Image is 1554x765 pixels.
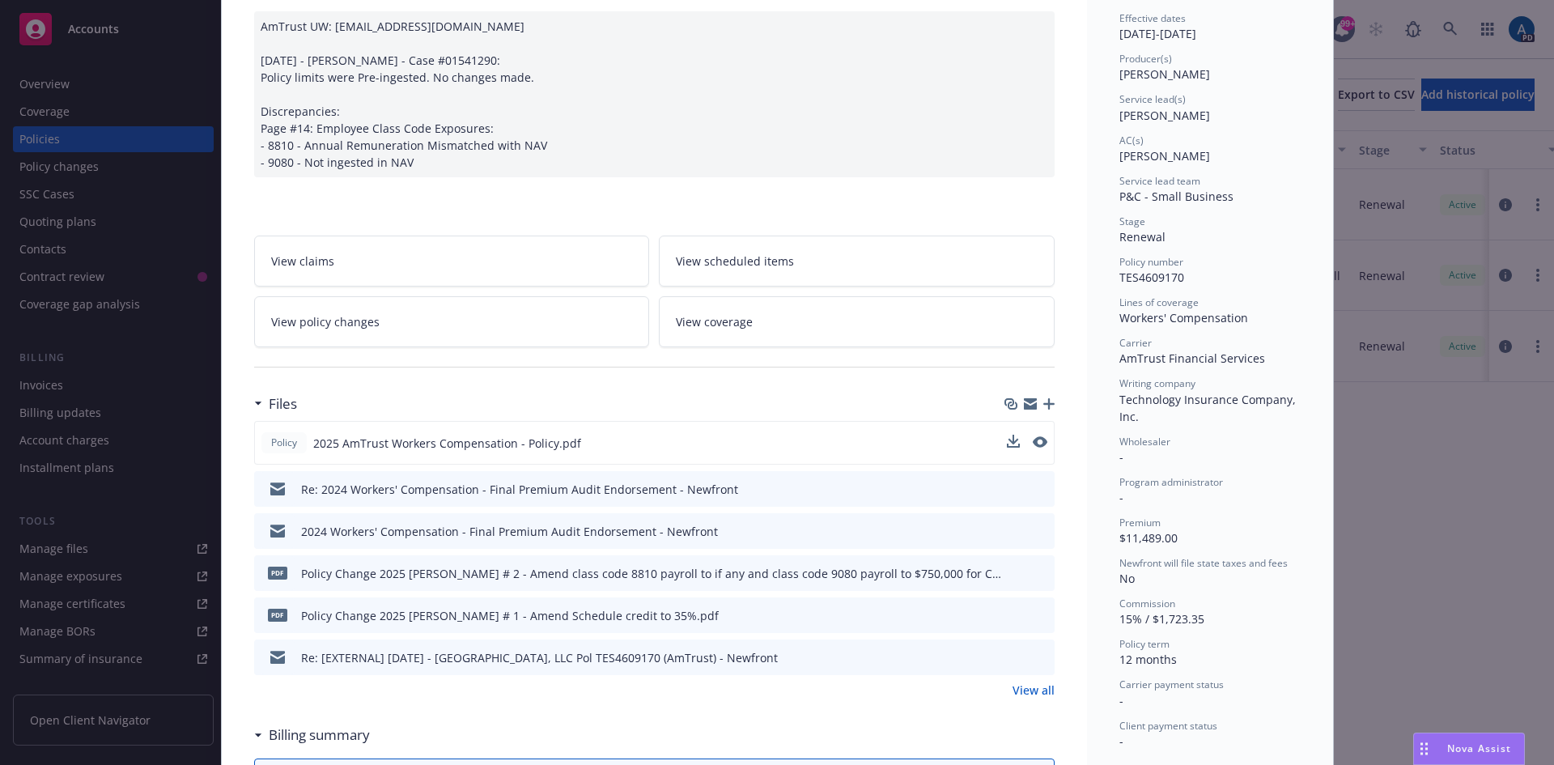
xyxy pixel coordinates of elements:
a: View coverage [659,296,1055,347]
span: [PERSON_NAME] [1119,66,1210,82]
span: Program administrator [1119,475,1223,489]
div: Re: 2024 Workers' Compensation - Final Premium Audit Endorsement - Newfront [301,481,738,498]
span: AmTrust Financial Services [1119,351,1265,366]
div: Re: [EXTERNAL] [DATE] - [GEOGRAPHIC_DATA], LLC Pol TES4609170 (AmTrust) - Newfront [301,649,778,666]
button: download file [1008,523,1021,540]
button: download file [1007,435,1020,448]
button: download file [1008,565,1021,582]
button: download file [1008,607,1021,624]
div: Policy Change 2025 [PERSON_NAME] # 2 - Amend class code 8810 payroll to if any and class code 908... [301,565,1001,582]
button: preview file [1033,436,1047,448]
span: Policy [268,436,300,450]
div: Billing summary [254,725,370,746]
span: - [1119,449,1123,465]
button: preview file [1033,435,1047,452]
button: preview file [1034,607,1048,624]
button: preview file [1034,481,1048,498]
div: 2024 Workers' Compensation - Final Premium Audit Endorsement - Newfront [301,523,718,540]
span: - [1119,733,1123,749]
span: Effective dates [1119,11,1186,25]
span: Producer(s) [1119,52,1172,66]
span: pdf [268,567,287,579]
button: download file [1008,481,1021,498]
h3: Files [269,393,297,414]
div: [DATE] - [DATE] [1119,11,1301,42]
span: Commission [1119,597,1175,610]
span: Policy number [1119,255,1183,269]
span: pdf [268,609,287,621]
span: P&C - Small Business [1119,189,1233,204]
div: Policy Change 2025 [PERSON_NAME] # 1 - Amend Schedule credit to 35%.pdf [301,607,719,624]
span: - [1119,693,1123,708]
div: Files [254,393,297,414]
button: preview file [1034,565,1048,582]
div: Drag to move [1414,733,1434,764]
button: download file [1008,649,1021,666]
span: [PERSON_NAME] [1119,108,1210,123]
span: Lines of coverage [1119,295,1199,309]
h3: Billing summary [269,725,370,746]
span: $11,489.00 [1119,530,1178,546]
span: Wholesaler [1119,435,1170,448]
span: [PERSON_NAME] [1119,148,1210,164]
span: 2025 AmTrust Workers Compensation - Policy.pdf [313,435,581,452]
span: Nova Assist [1447,742,1511,755]
span: Service lead team [1119,174,1200,188]
span: - [1119,490,1123,505]
span: View claims [271,253,334,270]
span: Technology Insurance Company, Inc. [1119,392,1299,424]
span: 15% / $1,723.35 [1119,611,1204,627]
span: View scheduled items [676,253,794,270]
span: Client payment status [1119,719,1217,733]
span: View policy changes [271,313,380,330]
span: Premium [1119,516,1161,529]
button: Nova Assist [1413,733,1525,765]
button: preview file [1034,649,1048,666]
a: View claims [254,236,650,287]
a: View scheduled items [659,236,1055,287]
span: Writing company [1119,376,1195,390]
span: No [1119,571,1135,586]
span: 12 months [1119,652,1177,667]
span: Policy term [1119,637,1170,651]
button: download file [1007,435,1020,452]
span: View coverage [676,313,753,330]
span: Carrier payment status [1119,678,1224,691]
div: AmTrust UW: [EMAIL_ADDRESS][DOMAIN_NAME] [DATE] - [PERSON_NAME] - Case #01541290: Policy limits w... [254,11,1055,177]
span: Renewal [1119,229,1165,244]
span: Carrier [1119,336,1152,350]
a: View all [1013,682,1055,699]
span: Newfront will file state taxes and fees [1119,556,1288,570]
span: AC(s) [1119,134,1144,147]
span: Stage [1119,215,1145,228]
button: preview file [1034,523,1048,540]
span: Service lead(s) [1119,92,1186,106]
span: TES4609170 [1119,270,1184,285]
a: View policy changes [254,296,650,347]
span: Workers' Compensation [1119,310,1248,325]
